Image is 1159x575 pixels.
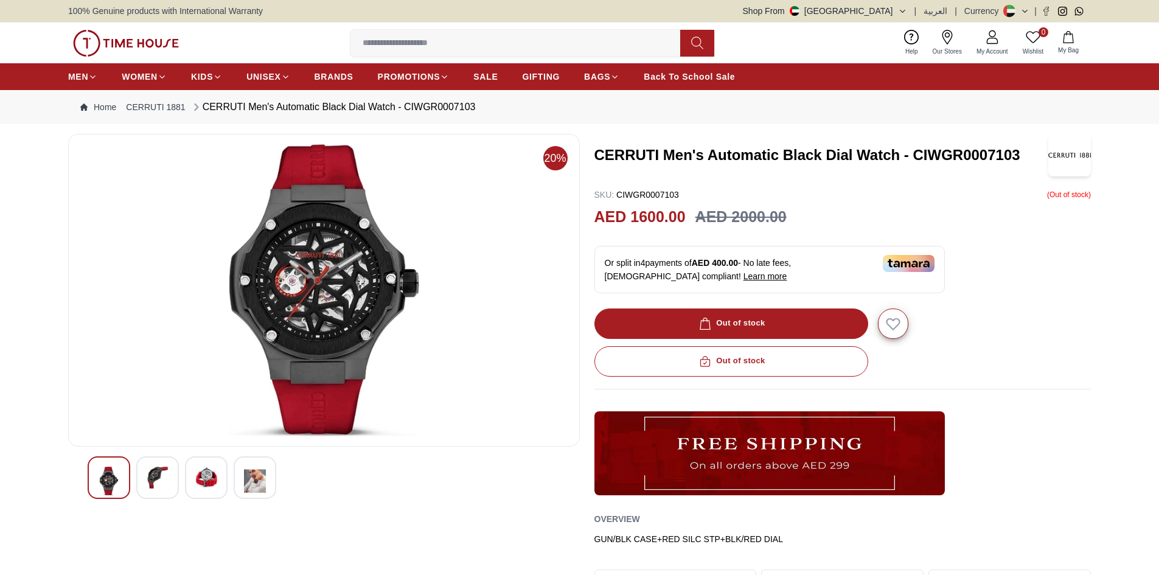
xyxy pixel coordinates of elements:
[743,5,907,17] button: Shop From[GEOGRAPHIC_DATA]
[644,71,735,83] span: Back To School Sale
[1015,27,1051,58] a: 0Wishlist
[190,100,476,114] div: CERRUTI Men's Automatic Black Dial Watch - CIWGR0007103
[883,255,935,272] img: Tamara
[246,66,290,88] a: UNISEX
[1039,27,1048,37] span: 0
[972,47,1013,56] span: My Account
[244,467,266,495] img: CERRUTI Men's Automatic Black Dial Watch - CIWGR0007103
[378,66,450,88] a: PROMOTIONS
[68,5,263,17] span: 100% Genuine products with International Warranty
[898,27,925,58] a: Help
[246,71,280,83] span: UNISEX
[68,66,97,88] a: MEN
[473,66,498,88] a: SALE
[378,71,440,83] span: PROMOTIONS
[191,71,213,83] span: KIDS
[644,66,735,88] a: Back To School Sale
[925,27,969,58] a: Our Stores
[914,5,917,17] span: |
[900,47,923,56] span: Help
[473,71,498,83] span: SALE
[695,206,787,229] h3: AED 2000.00
[594,145,1049,165] h3: CERRUTI Men's Automatic Black Dial Watch - CIWGR0007103
[522,66,560,88] a: GIFTING
[78,144,569,436] img: CERRUTI Men's Automatic Black Dial Watch - CIWGR0007103
[122,66,167,88] a: WOMEN
[73,30,179,57] img: ...
[594,533,1091,545] div: GUN/BLK CASE+RED SILC STP+BLK/RED DIAL
[594,206,686,229] h2: AED 1600.00
[126,101,185,113] a: CERRUTI 1881
[68,90,1091,124] nav: Breadcrumb
[584,66,619,88] a: BAGS
[1034,5,1037,17] span: |
[522,71,560,83] span: GIFTING
[122,71,158,83] span: WOMEN
[1074,7,1084,16] a: Whatsapp
[1048,134,1091,176] img: CERRUTI Men's Automatic Black Dial Watch - CIWGR0007103
[1047,189,1091,201] p: ( Out of stock )
[743,271,787,281] span: Learn more
[147,467,169,489] img: CERRUTI Men's Automatic Black Dial Watch - CIWGR0007103
[195,467,217,489] img: CERRUTI Men's Automatic Black Dial Watch - CIWGR0007103
[692,258,738,268] span: AED 400.00
[594,246,945,293] div: Or split in 4 payments of - No late fees, [DEMOGRAPHIC_DATA] compliant!
[1051,29,1086,57] button: My Bag
[191,66,222,88] a: KIDS
[80,101,116,113] a: Home
[594,190,614,200] span: SKU :
[315,66,353,88] a: BRANDS
[1053,46,1084,55] span: My Bag
[594,510,640,528] h2: Overview
[543,146,568,170] span: 20%
[790,6,799,16] img: United Arab Emirates
[924,5,947,17] button: العربية
[1058,7,1067,16] a: Instagram
[928,47,967,56] span: Our Stores
[315,71,353,83] span: BRANDS
[955,5,957,17] span: |
[98,467,120,495] img: CERRUTI Men's Automatic Black Dial Watch - CIWGR0007103
[1042,7,1051,16] a: Facebook
[584,71,610,83] span: BAGS
[594,189,679,201] p: CIWGR0007103
[594,411,945,495] img: ...
[68,71,88,83] span: MEN
[1018,47,1048,56] span: Wishlist
[964,5,1004,17] div: Currency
